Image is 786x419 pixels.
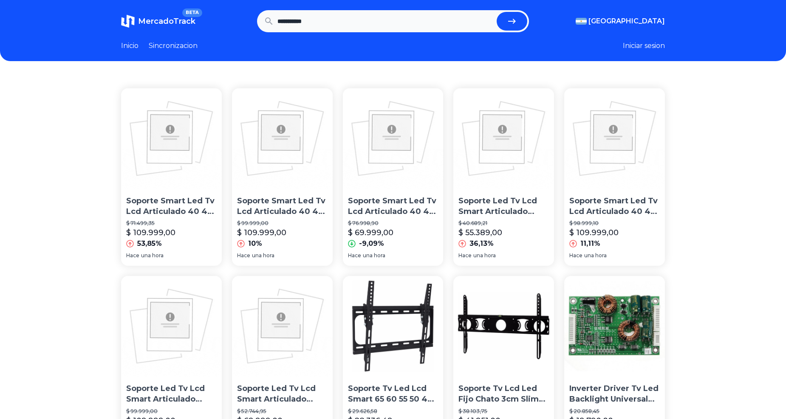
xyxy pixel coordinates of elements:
[121,41,139,51] a: Inicio
[458,408,549,415] p: $ 38.103,75
[232,276,333,377] img: Soporte Led Tv Lcd Smart Articulado Doble Brazo Reforzado 32 40 42 43 46 47 49 50 52 55 60 65 70 ...
[348,408,438,415] p: $ 29.626,58
[343,88,444,189] img: Soporte Smart Led Tv Lcd Articulado 40 42 50 55 65 Pulgadas
[237,220,328,227] p: $ 99.999,00
[458,227,502,239] p: $ 55.389,00
[348,383,438,405] p: Soporte Tv Led Lcd Smart 65 60 55 50 43 42 40 32 Pulgadas
[564,88,665,266] a: Soporte Smart Led Tv Lcd Articulado 40 42 50 55 65 PulgadasSoporte Smart Led Tv Lcd Articulado 40...
[232,88,333,189] img: Soporte Smart Led Tv Lcd Articulado 40 42 50 55 65 Pulgadas
[248,239,262,249] p: 10%
[252,252,274,259] span: una hora
[126,408,217,415] p: $ 99.999,00
[126,227,175,239] p: $ 109.999,00
[458,220,549,227] p: $ 40.689,21
[237,196,328,217] p: Soporte Smart Led Tv Lcd Articulado 40 42 50 55 65 Pulgadas
[564,88,665,189] img: Soporte Smart Led Tv Lcd Articulado 40 42 50 55 65 Pulgadas
[237,252,250,259] span: Hace
[348,252,361,259] span: Hace
[569,383,660,405] p: Inverter Driver Tv Led Backlight Universal 26 A 65 Pulgadas - Salida 70 A 210v
[126,383,217,405] p: Soporte Led Tv Lcd Smart Articulado Doble Brazo Reforzado 32 40 42 43 46 47 49 50 52 55 60 65 70 ...
[121,276,222,377] img: Soporte Led Tv Lcd Smart Articulado Doble Brazo Reforzado 32 40 42 43 46 47 49 50 52 55 60 65 70 ...
[569,220,660,227] p: $ 98.999,10
[149,41,198,51] a: Sincronizacion
[576,16,665,26] button: [GEOGRAPHIC_DATA]
[569,227,619,239] p: $ 109.999,00
[137,239,162,249] p: 53,85%
[343,276,444,377] img: Soporte Tv Led Lcd Smart 65 60 55 50 43 42 40 32 Pulgadas
[348,220,438,227] p: $ 76.998,90
[348,196,438,217] p: Soporte Smart Led Tv Lcd Articulado 40 42 50 55 65 Pulgadas
[348,227,393,239] p: $ 69.999,00
[453,88,554,266] a: Soporte Led Tv Lcd Smart Articulado Doble Brazo Reforzado 32 40 42 43 46 47 49 50 52 55 60 65 70 ...
[569,408,660,415] p: $ 20.858,45
[564,276,665,377] img: Inverter Driver Tv Led Backlight Universal 26 A 65 Pulgadas - Salida 70 A 210v
[237,408,328,415] p: $ 52.744,95
[121,88,222,266] a: Soporte Smart Led Tv Lcd Articulado 40 42 50 55 65 PulgadasSoporte Smart Led Tv Lcd Articulado 40...
[359,239,384,249] p: -9,09%
[121,14,195,28] a: MercadoTrackBETA
[126,220,217,227] p: $ 71.499,35
[453,276,554,377] img: Soporte Tv Lcd Led Fijo Chato 3cm Slim 80kg 40 42 45 47 50 55 60 63 65 70 80 84 Hasta 90'' Pulgadas
[237,383,328,405] p: Soporte Led Tv Lcd Smart Articulado Doble Brazo Reforzado 32 40 42 43 46 47 49 50 52 55 60 65 70 ...
[584,252,607,259] span: una hora
[580,239,600,249] p: 11,11%
[126,196,217,217] p: Soporte Smart Led Tv Lcd Articulado 40 42 50 55 65 Pulgadas
[473,252,496,259] span: una hora
[453,88,554,189] img: Soporte Led Tv Lcd Smart Articulado Doble Brazo Reforzado 32 40 42 43 46 47 49 50 52 55 60 65 70 ...
[141,252,164,259] span: una hora
[363,252,385,259] span: una hora
[458,252,472,259] span: Hace
[182,8,202,17] span: BETA
[623,41,665,51] button: Iniciar sesion
[569,196,660,217] p: Soporte Smart Led Tv Lcd Articulado 40 42 50 55 65 Pulgadas
[343,88,444,266] a: Soporte Smart Led Tv Lcd Articulado 40 42 50 55 65 PulgadasSoporte Smart Led Tv Lcd Articulado 40...
[588,16,665,26] span: [GEOGRAPHIC_DATA]
[469,239,494,249] p: 36,13%
[576,18,587,25] img: Argentina
[569,252,582,259] span: Hace
[138,17,195,26] span: MercadoTrack
[458,196,549,217] p: Soporte Led Tv Lcd Smart Articulado Doble Brazo Reforzado 32 40 42 43 46 47 49 50 52 55 60 65 70 ...
[237,227,286,239] p: $ 109.999,00
[458,383,549,405] p: Soporte Tv Lcd Led Fijo Chato 3cm Slim 80kg 40 42 45 47 50 55 60 63 65 70 80 84 Hasta 90'' Pulgadas
[126,252,139,259] span: Hace
[232,88,333,266] a: Soporte Smart Led Tv Lcd Articulado 40 42 50 55 65 PulgadasSoporte Smart Led Tv Lcd Articulado 40...
[121,88,222,189] img: Soporte Smart Led Tv Lcd Articulado 40 42 50 55 65 Pulgadas
[121,14,135,28] img: MercadoTrack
